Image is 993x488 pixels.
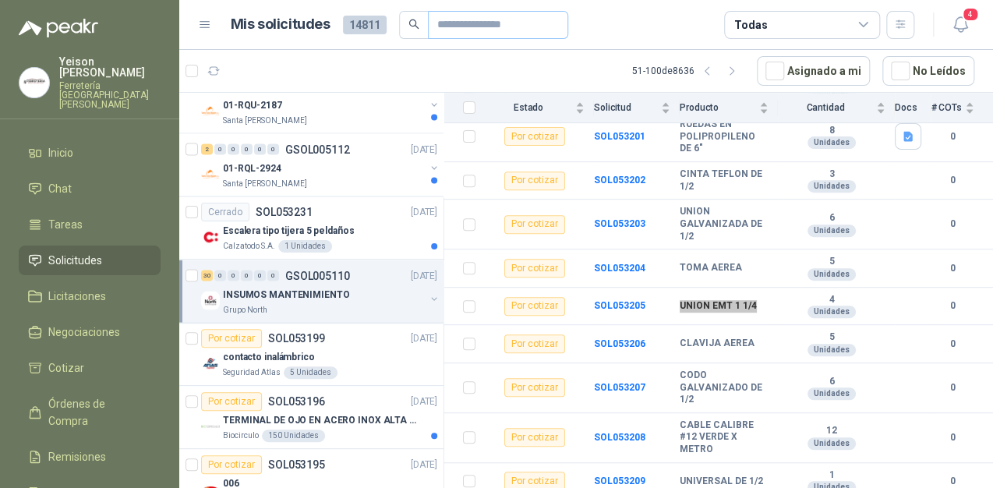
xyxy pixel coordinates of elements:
[680,338,754,350] b: CLAVIJA AEREA
[411,268,437,283] p: [DATE]
[680,206,769,242] b: UNION GALVANIZADA DE 1/2
[201,392,262,411] div: Por cotizar
[807,136,856,149] div: Unidades
[594,382,645,393] a: SOL053207
[680,262,742,274] b: TOMA AEREA
[807,387,856,400] div: Unidades
[285,143,350,154] p: GSOL005112
[807,306,856,318] div: Unidades
[223,413,417,428] p: TERMINAL DE OJO EN ACERO INOX ALTA EMPERATURA
[214,270,226,281] div: 0
[411,142,437,157] p: [DATE]
[931,129,974,144] b: 0
[201,417,220,436] img: Company Logo
[19,389,161,436] a: Órdenes de Compra
[201,291,220,309] img: Company Logo
[807,268,856,281] div: Unidades
[882,56,974,86] button: No Leídos
[268,396,325,407] p: SOL053196
[778,294,885,306] b: 4
[807,344,856,356] div: Unidades
[201,164,220,183] img: Company Logo
[778,331,885,344] b: 5
[19,353,161,383] a: Cotizar
[680,476,763,488] b: UNIVERSAL DE 1/2
[594,93,680,123] th: Solicitud
[228,143,239,154] div: 0
[48,252,102,269] span: Solicitudes
[19,174,161,203] a: Chat
[201,203,249,221] div: Cerrado
[19,317,161,347] a: Negociaciones
[778,425,885,437] b: 12
[223,366,281,379] p: Seguridad Atlas
[895,93,931,123] th: Docs
[201,270,213,281] div: 30
[268,333,325,344] p: SOL053199
[594,263,645,274] a: SOL053204
[48,395,146,430] span: Órdenes de Compra
[504,428,565,447] div: Por cotizar
[946,11,974,39] button: 4
[19,68,49,97] img: Company Logo
[778,469,885,482] b: 1
[504,297,565,316] div: Por cotizar
[267,270,279,281] div: 0
[504,215,565,234] div: Por cotizar
[223,97,282,112] p: 01-RQU-2187
[485,93,594,123] th: Estado
[48,324,120,341] span: Negociaciones
[931,173,974,188] b: 0
[807,225,856,237] div: Unidades
[594,338,645,349] b: SOL053206
[594,175,645,186] a: SOL053202
[594,102,658,113] span: Solicitud
[201,76,440,126] a: 2 0 0 0 0 0 GSOL005113[DATE] Company Logo01-RQU-2187Santa [PERSON_NAME]
[48,144,73,161] span: Inicio
[594,476,645,486] a: SOL053209
[680,168,769,193] b: CINTA TEFLON DE 1/2
[223,177,307,189] p: Santa [PERSON_NAME]
[223,287,349,302] p: INSUMOS MANTENIMIENTO
[201,266,440,316] a: 30 0 0 0 0 0 GSOL005110[DATE] Company LogoINSUMOS MANTENIMIENTOGrupo North
[962,7,979,22] span: 4
[807,437,856,450] div: Unidades
[680,102,756,113] span: Producto
[594,131,645,142] a: SOL053201
[223,240,275,253] p: Calzatodo S.A.
[411,331,437,346] p: [DATE]
[223,430,259,442] p: Biocirculo
[411,458,437,472] p: [DATE]
[201,329,262,348] div: Por cotizar
[680,118,769,155] b: RUEDAS EN POLIPROPILENO DE 6"
[757,56,870,86] button: Asignado a mi
[267,143,279,154] div: 0
[201,354,220,373] img: Company Logo
[254,143,266,154] div: 0
[632,58,744,83] div: 51 - 100 de 8636
[778,168,885,181] b: 3
[411,205,437,220] p: [DATE]
[931,380,974,395] b: 0
[408,19,419,30] span: search
[680,419,769,456] b: CABLE CALIBRE #12 VERDE X METRO
[254,270,266,281] div: 0
[680,370,769,406] b: CODO GALVANIZADO DE 1/2
[594,300,645,311] a: SOL053205
[179,323,443,386] a: Por cotizarSOL053199[DATE] Company Logocontacto inalámbricoSeguridad Atlas5 Unidades
[931,217,974,232] b: 0
[931,261,974,276] b: 0
[48,288,106,305] span: Licitaciones
[285,270,350,281] p: GSOL005110
[778,125,885,137] b: 8
[504,127,565,146] div: Por cotizar
[807,180,856,193] div: Unidades
[931,299,974,313] b: 0
[504,334,565,353] div: Por cotizar
[223,224,354,239] p: Escalera tipo tijera 5 peldaños
[504,172,565,190] div: Por cotizar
